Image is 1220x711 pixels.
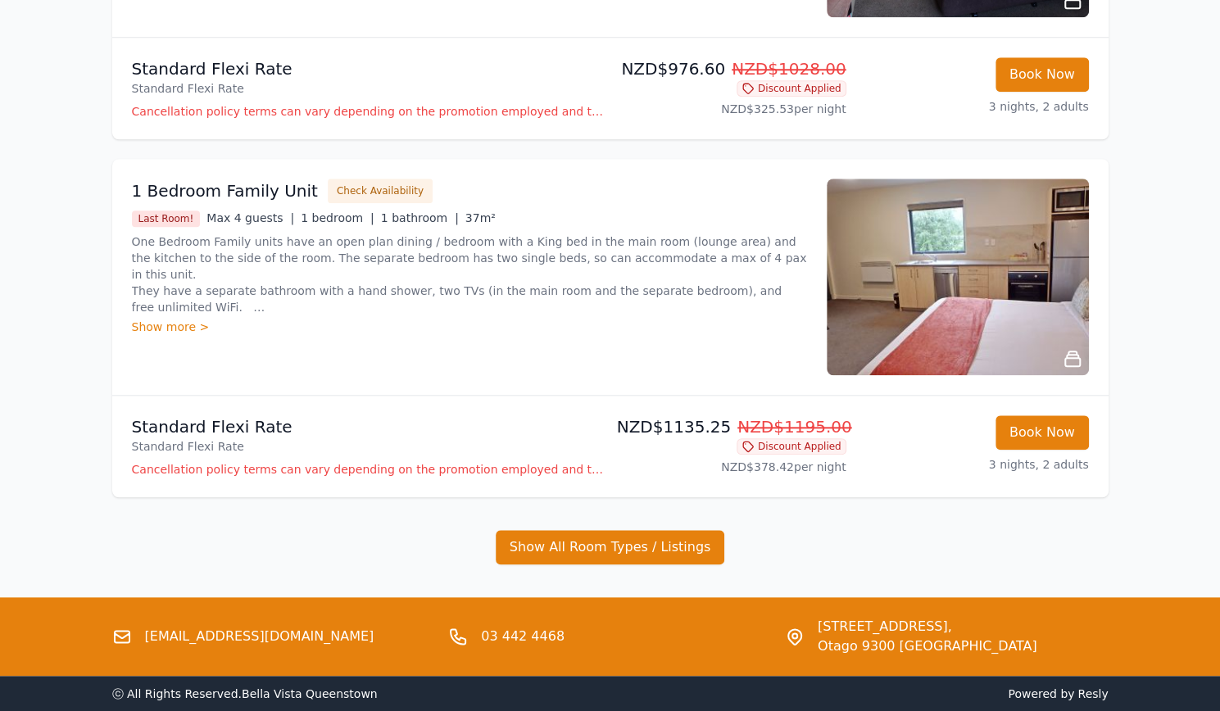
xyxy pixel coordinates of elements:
[132,438,604,455] p: Standard Flexi Rate
[132,319,807,335] div: Show more >
[145,627,374,646] a: [EMAIL_ADDRESS][DOMAIN_NAME]
[1077,687,1108,700] a: Resly
[996,57,1089,92] button: Book Now
[496,530,725,564] button: Show All Room Types / Listings
[996,415,1089,450] button: Book Now
[132,179,318,202] h3: 1 Bedroom Family Unit
[617,415,846,438] p: NZD$1135.25
[328,179,433,203] button: Check Availability
[737,438,846,455] span: Discount Applied
[818,636,1037,656] span: Otago 9300 [GEOGRAPHIC_DATA]
[737,417,852,437] span: NZD$1195.00
[132,57,604,80] p: Standard Flexi Rate
[859,456,1089,473] p: 3 nights, 2 adults
[132,461,604,478] p: Cancellation policy terms can vary depending on the promotion employed and the time of stay of th...
[132,211,201,227] span: Last Room!
[206,211,294,224] span: Max 4 guests |
[481,627,565,646] a: 03 442 4468
[617,459,846,475] p: NZD$378.42 per night
[818,617,1037,636] span: [STREET_ADDRESS],
[617,686,1109,702] span: Powered by
[737,80,846,97] span: Discount Applied
[381,211,459,224] span: 1 bathroom |
[732,59,846,79] span: NZD$1028.00
[301,211,374,224] span: 1 bedroom |
[132,233,807,315] p: One Bedroom Family units have an open plan dining / bedroom with a King bed in the main room (lou...
[617,101,846,117] p: NZD$325.53 per night
[859,98,1089,115] p: 3 nights, 2 adults
[132,415,604,438] p: Standard Flexi Rate
[132,103,604,120] p: Cancellation policy terms can vary depending on the promotion employed and the time of stay of th...
[617,57,846,80] p: NZD$976.60
[112,687,378,700] span: ⓒ All Rights Reserved. Bella Vista Queenstown
[132,80,604,97] p: Standard Flexi Rate
[465,211,496,224] span: 37m²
